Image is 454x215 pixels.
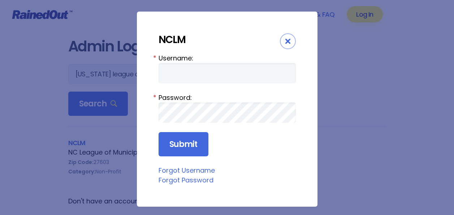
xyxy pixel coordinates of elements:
label: Password: [159,93,296,102]
div: NCLM [159,33,280,46]
a: Forgot Password [159,176,213,185]
div: Close [280,33,296,49]
a: Forgot Username [159,166,215,175]
input: Submit [159,132,208,157]
label: Username: [159,53,296,63]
